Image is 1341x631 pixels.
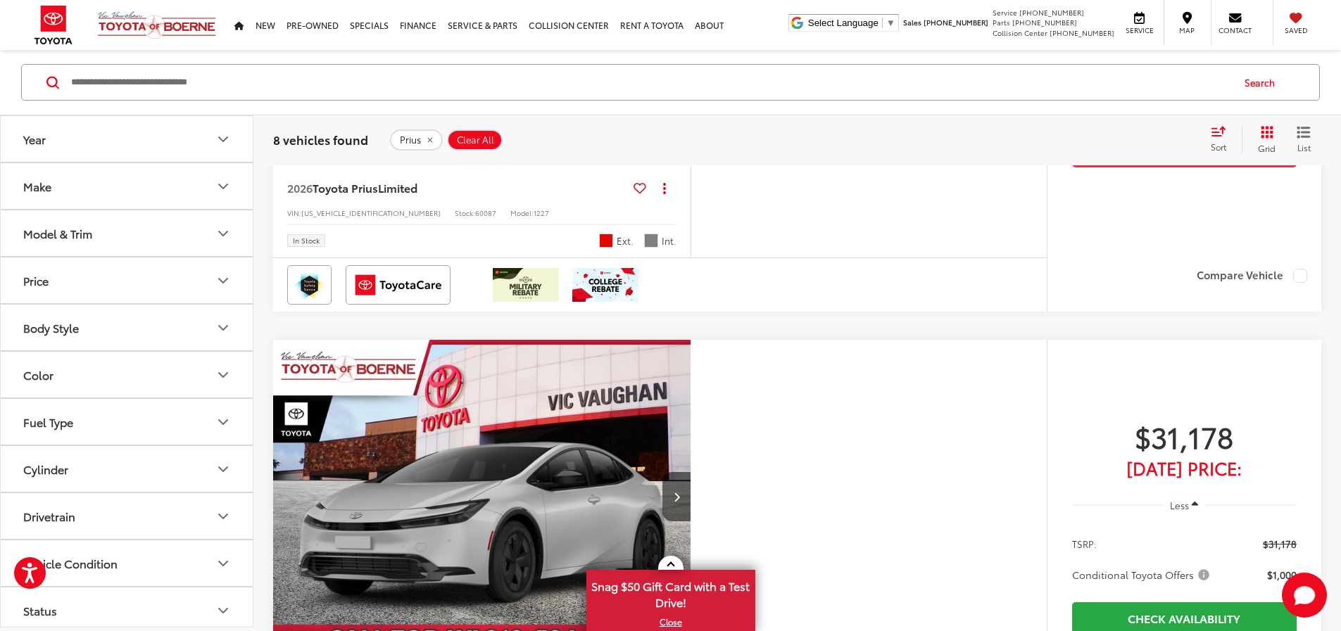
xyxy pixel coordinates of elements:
span: $31,178 [1263,537,1297,551]
span: Toyota Prius [313,179,378,196]
span: 60087 [475,208,496,218]
span: Service [993,7,1017,18]
button: Less [1164,492,1206,518]
div: Year [215,131,232,148]
img: ToyotaCare Vic Vaughan Toyota of Boerne Boerne TX [348,268,448,302]
span: Less [1170,499,1189,511]
span: Clear All [457,134,494,145]
span: 2026 [287,179,313,196]
span: Supersonic Red [599,234,613,248]
span: [US_VEHICLE_IDENTIFICATION_NUMBER] [301,208,441,218]
button: Fuel TypeFuel Type [1,399,254,445]
span: Saved [1280,25,1311,35]
div: Cylinder [215,461,232,478]
span: Service [1123,25,1155,35]
button: Toggle Chat Window [1282,573,1327,618]
span: Snag $50 Gift Card with a Test Drive! [588,571,754,614]
span: dropdown dots [663,182,666,193]
div: Fuel Type [215,414,232,431]
div: Cylinder [23,462,68,476]
span: Parts [993,17,1010,27]
span: TSRP: [1072,537,1097,551]
span: Select Language [808,18,879,28]
a: 2026Toyota PriusLimited [287,180,628,196]
span: Prius [400,134,421,145]
label: Compare Vehicle [1197,269,1307,283]
div: Price [215,272,232,289]
div: Color [215,367,232,383]
button: DrivetrainDrivetrain [1,493,254,539]
span: Model: [510,208,534,218]
div: Make [23,179,51,193]
span: VIN: [287,208,301,218]
img: Toyota Safety Sense Vic Vaughan Toyota of Boerne Boerne TX [290,268,329,302]
div: Body Style [23,321,79,334]
span: $1,000 [1267,568,1297,582]
button: MakeMake [1,163,254,209]
span: Sales [903,17,921,27]
span: $31,178 [1072,419,1297,454]
span: Conditional Toyota Offers [1072,568,1212,582]
span: [PHONE_NUMBER] [1019,7,1084,18]
button: Next image [662,472,691,521]
span: Stock: [455,208,475,218]
div: Model & Trim [215,225,232,242]
div: Status [215,602,232,619]
div: Status [23,604,57,617]
span: Grid [1258,141,1276,153]
img: /static/brand-toyota/National_Assets/toyota-college-grad.jpeg?height=48 [572,268,638,302]
span: ▼ [886,18,895,28]
span: Ext. [617,234,634,248]
button: Clear All [447,129,503,150]
div: Drivetrain [23,509,75,523]
button: Conditional Toyota Offers [1072,568,1214,582]
button: ColorColor [1,352,254,397]
button: List View [1286,125,1321,153]
button: Grid View [1242,125,1286,153]
span: Lt. Gray [644,234,658,248]
span: ​ [882,18,883,28]
button: remove Prius [390,129,443,150]
button: Actions [652,175,676,200]
span: Limited [378,179,417,196]
button: Select sort value [1204,125,1242,153]
div: Make [215,178,232,195]
div: Model & Trim [23,227,92,240]
div: Year [23,132,46,146]
span: List [1297,141,1311,153]
div: Color [23,368,53,381]
span: Map [1171,25,1202,35]
svg: Start Chat [1282,573,1327,618]
button: PricePrice [1,257,254,303]
button: Vehicle ConditionVehicle Condition [1,540,254,586]
div: Body Style [215,319,232,336]
span: [DATE] Price: [1072,461,1297,475]
div: Drivetrain [215,508,232,525]
span: 1227 [534,208,549,218]
span: Collision Center [993,27,1047,38]
span: [PHONE_NUMBER] [1012,17,1077,27]
button: Search [1231,65,1295,100]
span: Int. [662,234,676,248]
button: Body StyleBody Style [1,305,254,350]
div: Vehicle Condition [215,555,232,572]
span: [PHONE_NUMBER] [1050,27,1114,38]
div: Price [23,274,49,287]
a: Select Language​ [808,18,895,28]
input: Search by Make, Model, or Keyword [70,65,1231,99]
img: /static/brand-toyota/National_Assets/toyota-military-rebate.jpeg?height=48 [493,268,559,302]
div: Fuel Type [23,415,73,428]
span: Contact [1219,25,1252,35]
div: Vehicle Condition [23,556,118,570]
span: Sort [1211,141,1226,153]
span: [PHONE_NUMBER] [924,17,988,27]
button: CylinderCylinder [1,446,254,492]
button: YearYear [1,116,254,162]
img: Vic Vaughan Toyota of Boerne [97,11,217,39]
span: In Stock [293,237,320,244]
button: Model & TrimModel & Trim [1,210,254,256]
span: 8 vehicles found [273,130,368,147]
